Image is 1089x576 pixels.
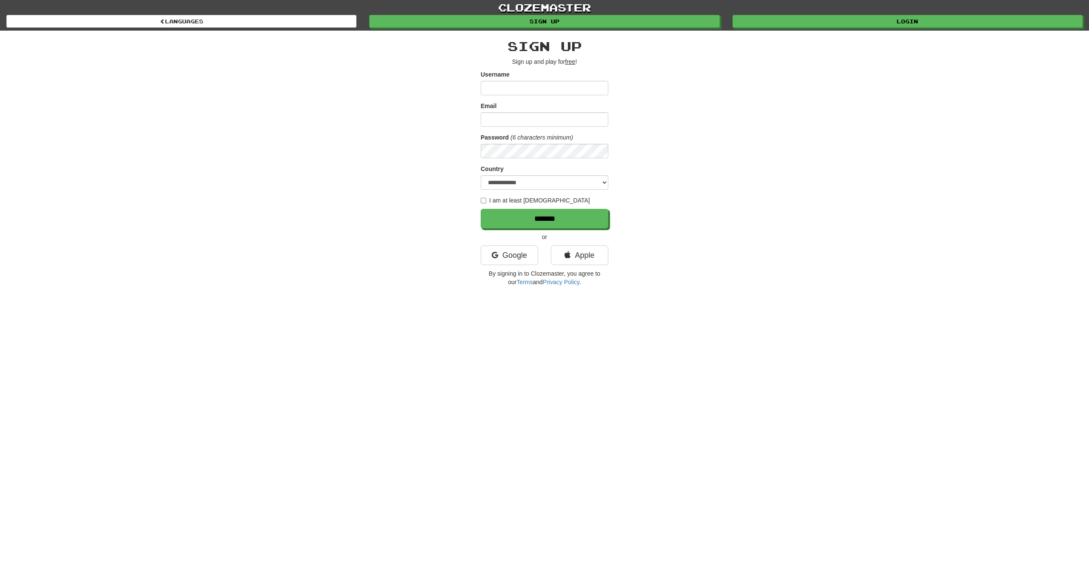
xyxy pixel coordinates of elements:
h2: Sign up [481,39,608,53]
a: Languages [6,15,356,28]
p: Sign up and play for ! [481,57,608,66]
a: Google [481,245,538,265]
em: (6 characters minimum) [510,134,573,141]
a: Login [733,15,1083,28]
p: or [481,233,608,241]
label: I am at least [DEMOGRAPHIC_DATA] [481,196,590,205]
u: free [565,58,575,65]
input: I am at least [DEMOGRAPHIC_DATA] [481,198,486,203]
label: Username [481,70,510,79]
a: Privacy Policy [543,279,579,285]
label: Password [481,133,509,142]
a: Sign up [369,15,719,28]
a: Terms [516,279,533,285]
a: Apple [551,245,608,265]
label: Email [481,102,496,110]
p: By signing in to Clozemaster, you agree to our and . [481,269,608,286]
label: Country [481,165,504,173]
